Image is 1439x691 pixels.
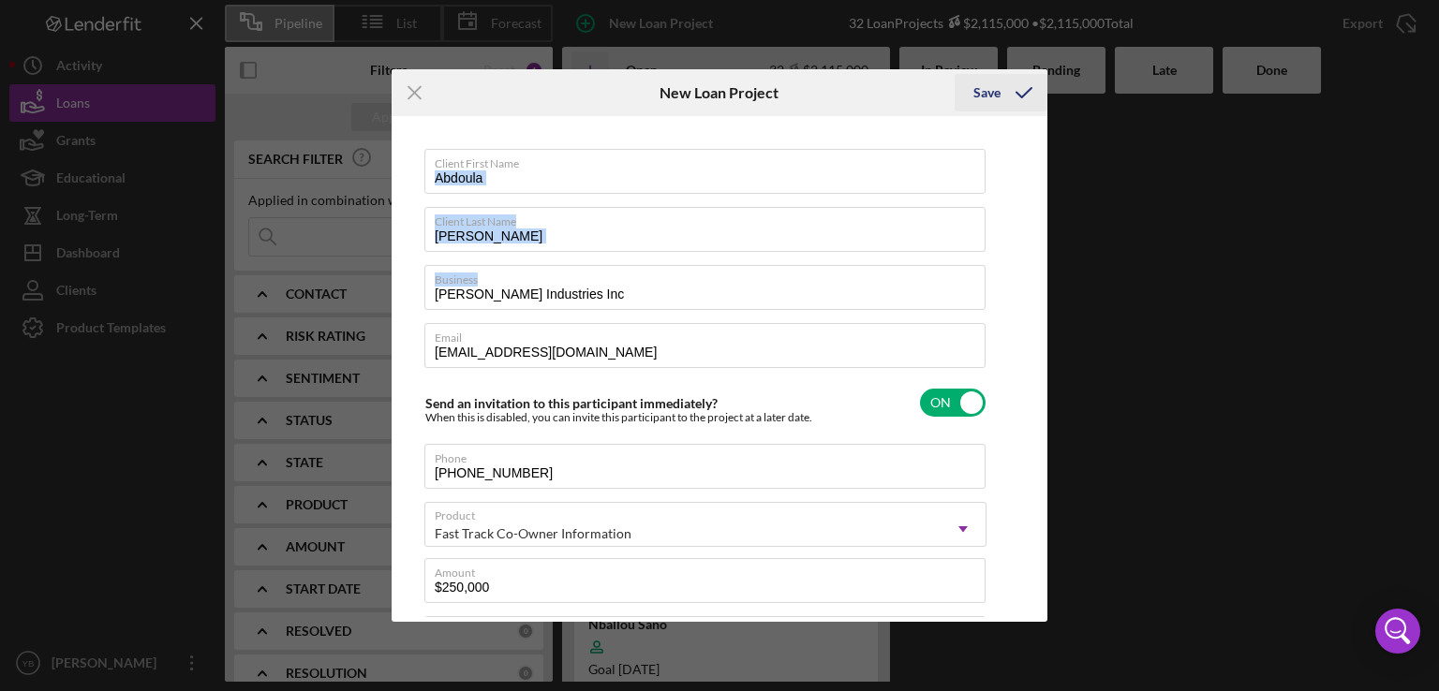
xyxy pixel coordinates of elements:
[660,84,779,101] h6: New Loan Project
[435,526,631,541] div: Fast Track Co-Owner Information
[425,411,812,424] div: When this is disabled, you can invite this participant to the project at a later date.
[435,266,986,287] label: Business
[425,395,718,411] label: Send an invitation to this participant immediately?
[435,559,986,580] label: Amount
[435,324,986,345] label: Email
[973,74,1001,111] div: Save
[435,150,986,170] label: Client First Name
[955,74,1047,111] button: Save
[435,617,986,638] label: Rate
[435,445,986,465] label: Phone
[1375,609,1420,654] div: Open Intercom Messenger
[435,208,986,228] label: Client Last Name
